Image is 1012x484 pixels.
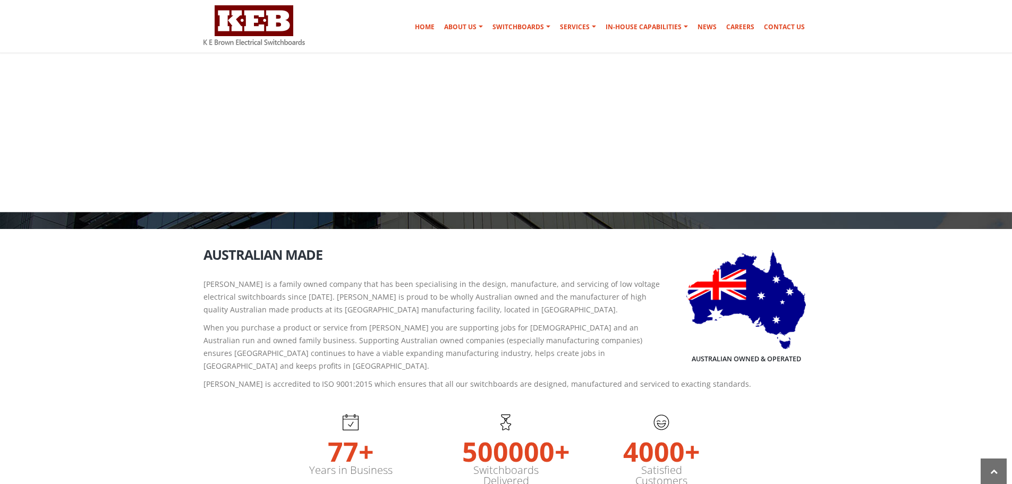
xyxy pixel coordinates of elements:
p: [PERSON_NAME] is a family owned company that has been specialising in the design, manufacture, an... [203,278,809,316]
img: K E Brown Electrical Switchboards [203,5,305,45]
a: Contact Us [760,16,809,38]
li: About Us [766,185,806,199]
a: Switchboards [488,16,555,38]
strong: 77+ [307,430,395,465]
p: [PERSON_NAME] is accredited to ISO 9001:2015 which ensures that all our switchboards are designed... [203,378,809,390]
p: When you purchase a product or service from [PERSON_NAME] you are supporting jobs for [DEMOGRAPHI... [203,321,809,372]
label: Years in Business [307,465,395,475]
strong: 500000+ [462,430,550,465]
h1: About Us [203,179,270,209]
a: About Us [440,16,487,38]
strong: 4000+ [618,430,705,465]
a: Home [411,16,439,38]
a: Careers [722,16,759,38]
a: Home [745,188,764,196]
h2: Australian Made [203,248,809,262]
a: Services [556,16,600,38]
a: News [693,16,721,38]
a: In-house Capabilities [601,16,692,38]
h5: Australian Owned & Operated [692,354,801,364]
